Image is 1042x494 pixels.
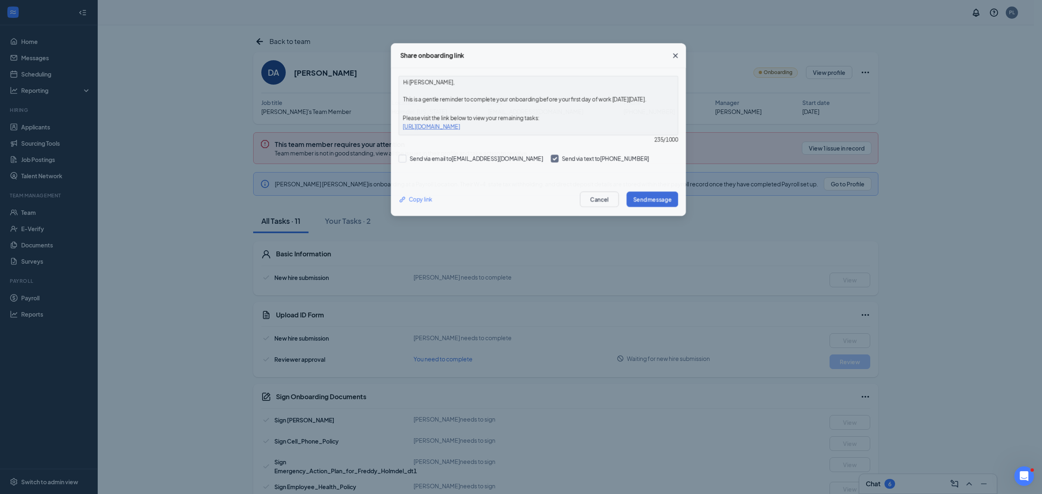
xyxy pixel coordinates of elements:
[386,158,526,165] span: Send via email to [EMAIL_ADDRESS][DOMAIN_NAME]
[374,200,410,209] div: Copy link
[374,200,410,209] button: Link Copy link
[654,41,676,67] button: Close
[660,49,670,59] svg: Cross
[1014,466,1034,486] iframe: Intercom live chat
[565,196,605,212] button: Cancel
[375,75,667,105] textarea: Hi [PERSON_NAME], This is a gentle reminder to complete your onboarding before your first day of ...
[374,200,383,209] svg: Link
[375,114,667,123] div: Please visit the link below to view your remaining tasks:
[374,137,668,146] div: 235 / 1000
[376,49,443,58] div: Share onboarding link
[545,158,637,165] span: Send via text to [PHONE_NUMBER]
[613,196,668,212] button: Send message
[375,123,667,132] div: [URL][DOMAIN_NAME]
